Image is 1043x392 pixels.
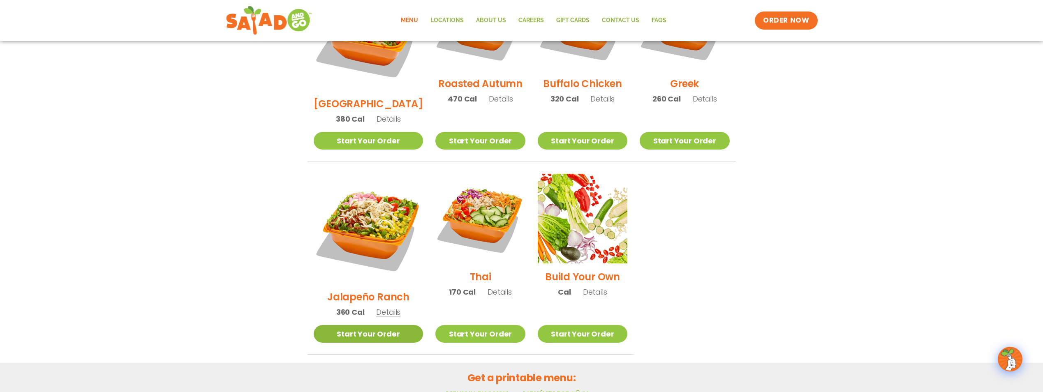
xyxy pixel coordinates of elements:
h2: Get a printable menu: [308,371,736,385]
h2: Roasted Autumn [438,76,523,91]
span: Details [583,287,607,297]
span: ORDER NOW [763,16,809,25]
img: wpChatIcon [999,348,1022,371]
span: Details [693,94,717,104]
h2: Buffalo Chicken [543,76,622,91]
span: Details [376,307,400,317]
a: Start Your Order [538,325,627,343]
h2: Jalapeño Ranch [327,290,409,304]
h2: Thai [470,270,491,284]
img: Product photo for Thai Salad [435,174,525,263]
a: Careers [512,11,550,30]
a: Start Your Order [435,132,525,150]
h2: Greek [670,76,699,91]
a: Start Your Order [538,132,627,150]
a: Menu [395,11,424,30]
a: Contact Us [596,11,645,30]
span: 170 Cal [449,286,476,297]
a: About Us [470,11,512,30]
span: 320 Cal [550,93,579,104]
a: ORDER NOW [755,12,817,30]
span: 470 Cal [448,93,477,104]
img: Product photo for Jalapeño Ranch Salad [314,174,423,284]
a: Locations [424,11,470,30]
span: Details [590,94,615,104]
a: Start Your Order [314,325,423,343]
a: FAQs [645,11,673,30]
a: Start Your Order [640,132,729,150]
img: Product photo for Build Your Own [538,174,627,263]
a: Start Your Order [435,325,525,343]
nav: Menu [395,11,673,30]
span: 260 Cal [652,93,681,104]
span: Details [488,287,512,297]
span: 360 Cal [336,307,365,318]
a: Start Your Order [314,132,423,150]
span: Cal [558,286,571,297]
span: 380 Cal [336,113,365,125]
span: Details [489,94,513,104]
a: GIFT CARDS [550,11,596,30]
h2: [GEOGRAPHIC_DATA] [314,97,423,111]
h2: Build Your Own [545,270,620,284]
span: Details [377,114,401,124]
img: new-SAG-logo-768×292 [226,4,312,37]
